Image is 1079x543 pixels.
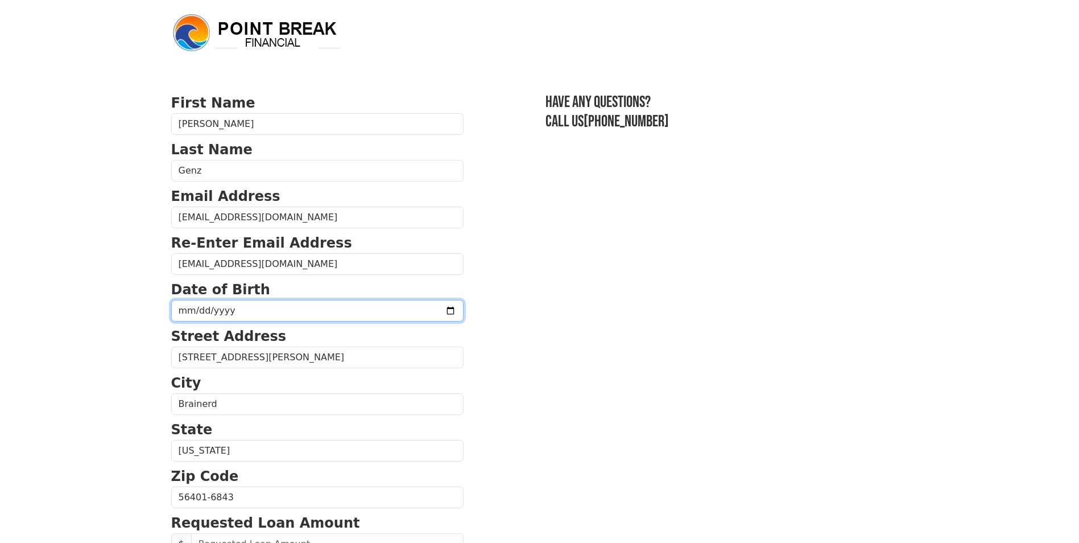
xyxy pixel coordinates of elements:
strong: Re-Enter Email Address [171,235,352,251]
strong: Street Address [171,328,287,344]
input: Street Address [171,347,464,368]
strong: City [171,375,201,391]
a: [PHONE_NUMBER] [584,112,669,131]
strong: First Name [171,95,255,111]
input: First Name [171,113,464,135]
strong: Last Name [171,142,253,158]
input: Zip Code [171,487,464,508]
input: Re-Enter Email Address [171,253,464,275]
strong: Zip Code [171,468,239,484]
strong: State [171,422,213,438]
h3: Have any questions? [545,93,908,112]
img: logo.png [171,13,342,54]
strong: Requested Loan Amount [171,515,360,531]
input: Last Name [171,160,464,182]
strong: Date of Birth [171,282,270,298]
strong: Email Address [171,188,280,204]
h3: Call us [545,112,908,131]
input: Email Address [171,207,464,228]
input: City [171,393,464,415]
